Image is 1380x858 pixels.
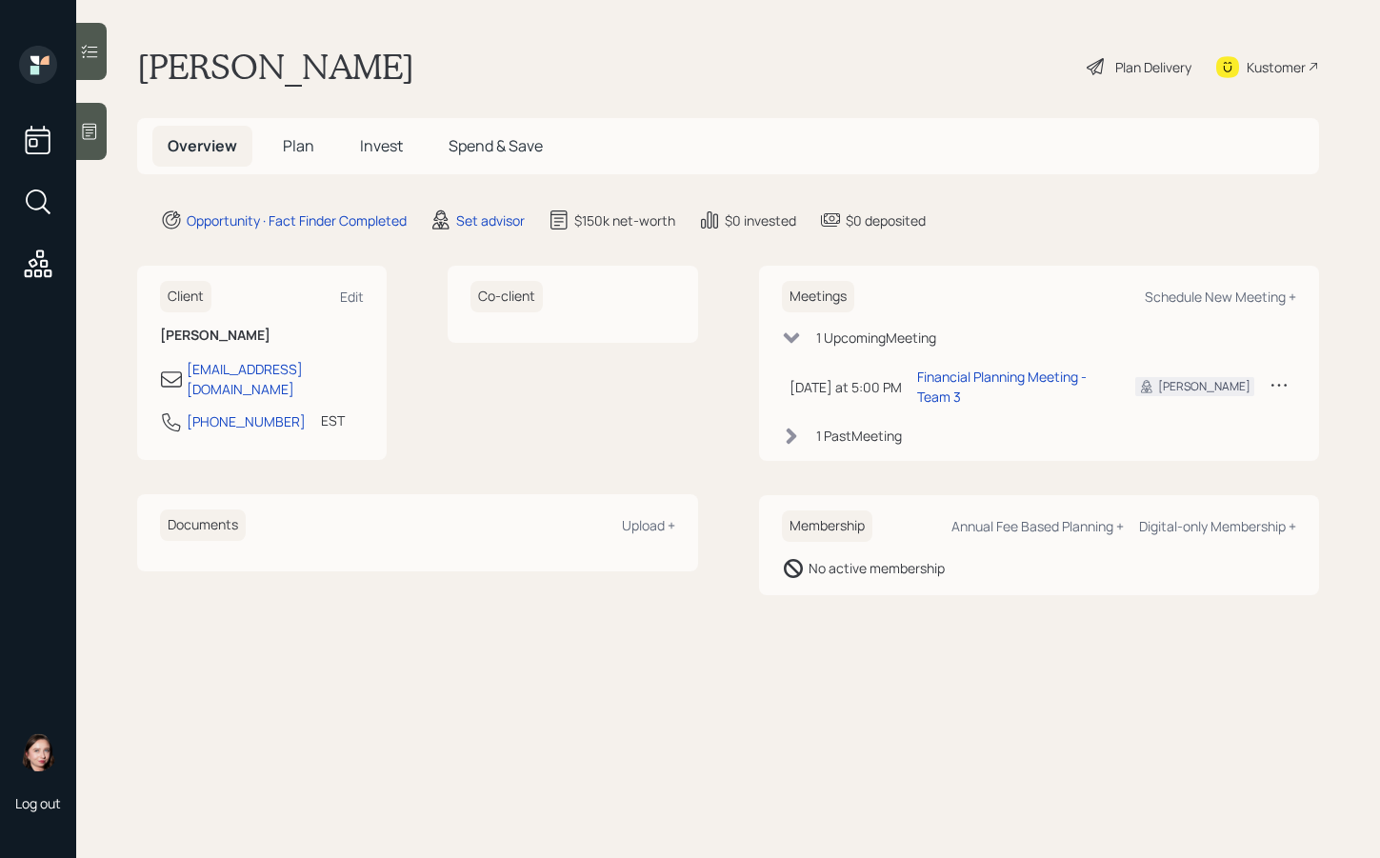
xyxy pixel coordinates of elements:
[137,46,414,88] h1: [PERSON_NAME]
[1115,57,1191,77] div: Plan Delivery
[160,509,246,541] h6: Documents
[187,411,306,431] div: [PHONE_NUMBER]
[168,135,237,156] span: Overview
[15,794,61,812] div: Log out
[1139,517,1296,535] div: Digital-only Membership +
[470,281,543,312] h6: Co-client
[725,210,796,230] div: $0 invested
[1145,288,1296,306] div: Schedule New Meeting +
[574,210,675,230] div: $150k net-worth
[622,516,675,534] div: Upload +
[782,510,872,542] h6: Membership
[187,359,364,399] div: [EMAIL_ADDRESS][DOMAIN_NAME]
[816,426,902,446] div: 1 Past Meeting
[951,517,1124,535] div: Annual Fee Based Planning +
[160,281,211,312] h6: Client
[809,558,945,578] div: No active membership
[816,328,936,348] div: 1 Upcoming Meeting
[160,328,364,344] h6: [PERSON_NAME]
[456,210,525,230] div: Set advisor
[449,135,543,156] span: Spend & Save
[340,288,364,306] div: Edit
[782,281,854,312] h6: Meetings
[790,377,902,397] div: [DATE] at 5:00 PM
[187,210,407,230] div: Opportunity · Fact Finder Completed
[321,410,345,430] div: EST
[283,135,314,156] span: Plan
[917,367,1106,407] div: Financial Planning Meeting - Team 3
[1247,57,1306,77] div: Kustomer
[360,135,403,156] span: Invest
[1158,378,1250,395] div: [PERSON_NAME]
[846,210,926,230] div: $0 deposited
[19,733,57,771] img: aleksandra-headshot.png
